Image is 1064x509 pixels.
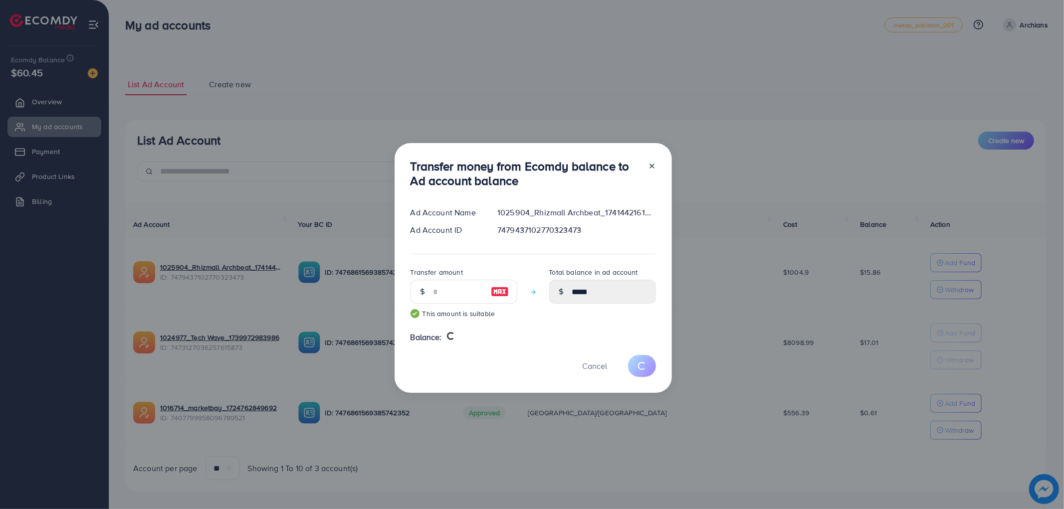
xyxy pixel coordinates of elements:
span: Balance: [411,332,442,343]
div: Ad Account Name [403,207,490,218]
label: Transfer amount [411,267,463,277]
h3: Transfer money from Ecomdy balance to Ad account balance [411,159,640,188]
small: This amount is suitable [411,309,517,319]
div: 1025904_Rhizmall Archbeat_1741442161001 [489,207,663,218]
div: Ad Account ID [403,224,490,236]
label: Total balance in ad account [549,267,638,277]
button: Cancel [570,355,620,376]
img: guide [411,309,420,318]
div: 7479437102770323473 [489,224,663,236]
span: Cancel [583,360,608,371]
img: image [491,286,509,298]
